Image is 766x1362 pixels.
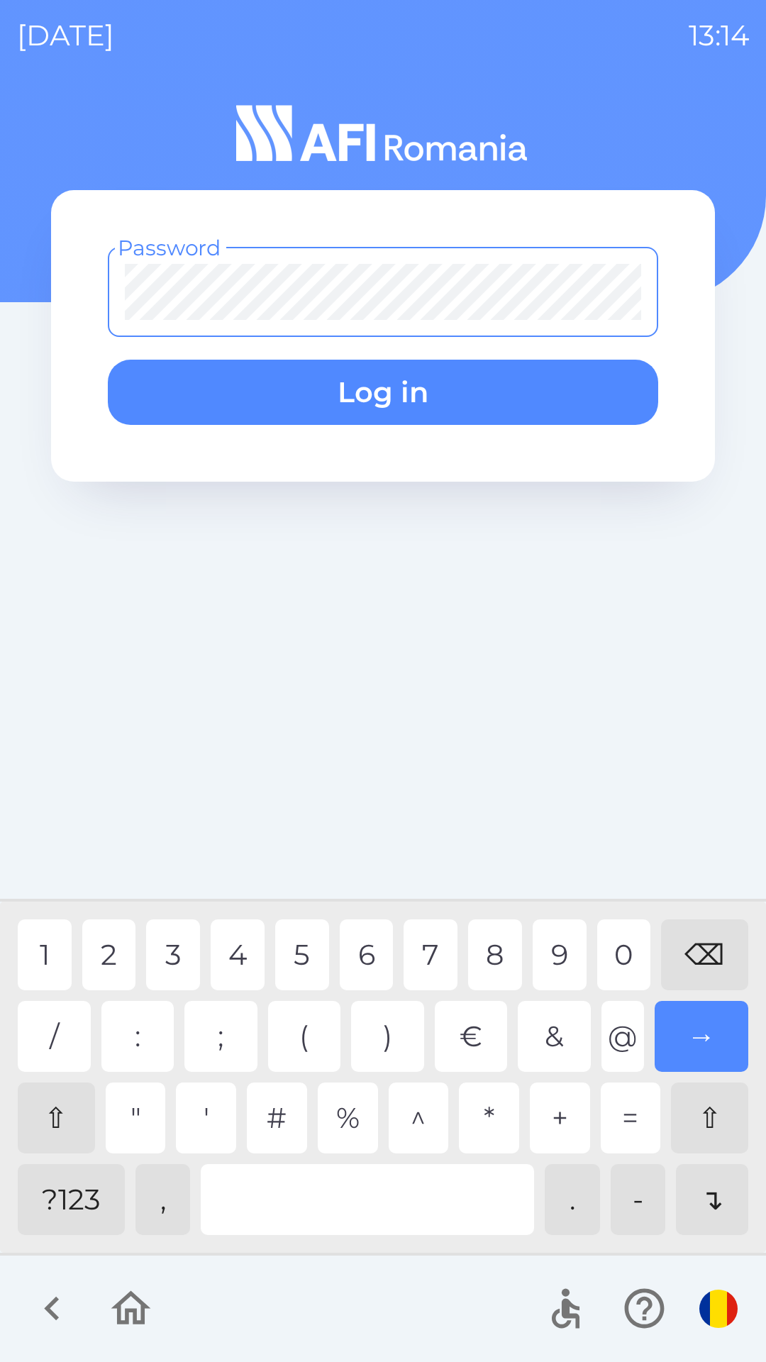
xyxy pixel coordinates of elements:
[689,14,749,57] p: 13:14
[699,1290,738,1328] img: ro flag
[51,99,715,167] img: Logo
[108,360,658,425] button: Log in
[118,233,221,263] label: Password
[17,14,114,57] p: [DATE]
